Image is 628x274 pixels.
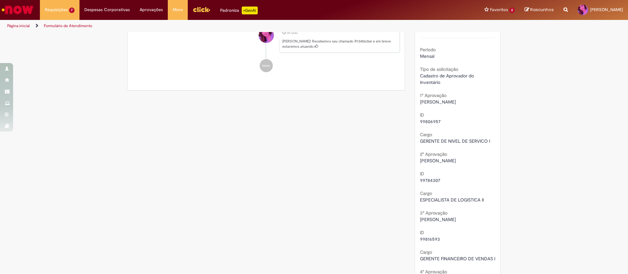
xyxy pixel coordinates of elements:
b: 2° Aprovação [420,151,447,157]
span: Rascunhos [530,7,554,13]
span: Requisições [45,7,68,13]
span: 7 [69,8,75,13]
b: 3° Aprovação [420,210,447,216]
b: Cargo [420,132,432,137]
a: Página inicial [7,23,30,28]
b: ID [420,171,424,177]
a: Rascunhos [525,7,554,13]
div: Lizandra Henriques Silva [259,28,274,43]
b: Tipo de solicitação [420,66,458,72]
span: Cadastro de Aprovador do Inventário [420,73,475,85]
span: 2h atrás [287,31,298,35]
b: 1° Aprovação [420,92,446,98]
p: +GenAi [242,7,258,14]
b: ID [420,112,424,118]
ul: Trilhas de página [5,20,414,32]
a: Formulário de Atendimento [44,23,92,28]
b: Cargo [420,190,432,196]
b: Cargo [420,249,432,255]
span: Mensal [420,53,434,59]
b: Período [420,47,436,53]
div: Padroniza [220,7,258,14]
span: Despesas Corporativas [84,7,130,13]
span: More [173,7,183,13]
span: Aprovações [140,7,163,13]
span: [PERSON_NAME] [420,217,456,222]
img: click_logo_yellow_360x200.png [193,5,210,14]
img: ServiceNow [1,3,34,16]
span: [PERSON_NAME] [420,99,456,105]
span: GERENTE FINANCEIRO DE VENDAS I [420,256,495,262]
span: [PERSON_NAME] [590,7,623,12]
time: 28/08/2025 09:49:37 [287,31,298,35]
span: Favoritos [490,7,508,13]
span: ESPECIALISTA DE LOGISTICA II [420,197,484,203]
span: [PERSON_NAME] [420,158,456,164]
p: [PERSON_NAME]! Recebemos seu chamado R13456366 e em breve estaremos atuando. [282,39,396,49]
span: GERENTE DE NIVEL DE SERVICO I [420,138,490,144]
b: ID [420,230,424,235]
span: 2 [509,8,515,13]
span: 99816593 [420,236,440,242]
li: Lizandra Henriques Silva [133,22,400,53]
span: 99784307 [420,177,440,183]
span: 99806957 [420,119,441,124]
